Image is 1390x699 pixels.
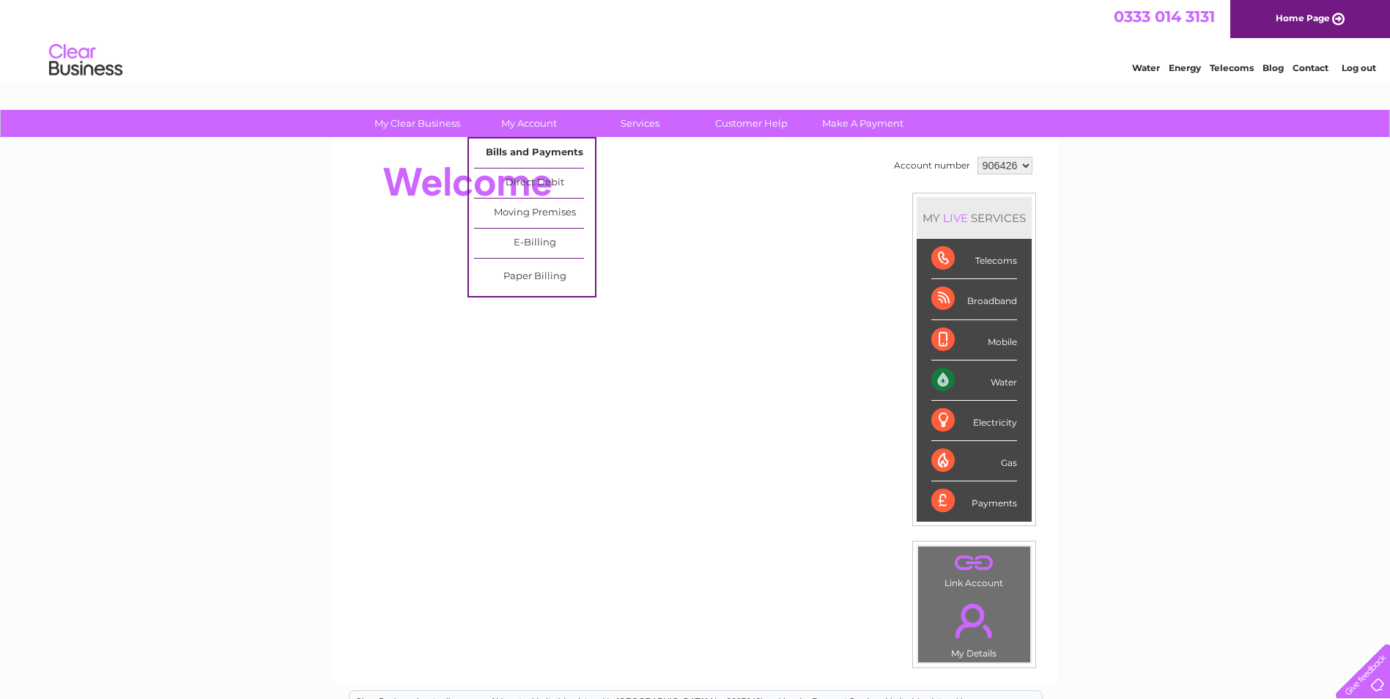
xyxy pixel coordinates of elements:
[1263,62,1284,73] a: Blog
[802,110,923,137] a: Make A Payment
[940,211,971,225] div: LIVE
[474,138,595,168] a: Bills and Payments
[474,229,595,258] a: E-Billing
[357,110,478,137] a: My Clear Business
[890,153,974,178] td: Account number
[691,110,812,137] a: Customer Help
[917,591,1031,663] td: My Details
[350,8,1042,71] div: Clear Business is a trading name of Verastar Limited (registered in [GEOGRAPHIC_DATA] No. 3667643...
[917,546,1031,592] td: Link Account
[922,550,1027,576] a: .
[931,360,1017,401] div: Water
[931,279,1017,319] div: Broadband
[1169,62,1201,73] a: Energy
[1114,7,1215,26] a: 0333 014 3131
[1210,62,1254,73] a: Telecoms
[1293,62,1328,73] a: Contact
[580,110,700,137] a: Services
[468,110,589,137] a: My Account
[474,262,595,292] a: Paper Billing
[922,595,1027,646] a: .
[931,401,1017,441] div: Electricity
[917,197,1032,239] div: MY SERVICES
[931,441,1017,481] div: Gas
[474,199,595,228] a: Moving Premises
[1342,62,1376,73] a: Log out
[931,481,1017,521] div: Payments
[1132,62,1160,73] a: Water
[931,320,1017,360] div: Mobile
[48,38,123,83] img: logo.png
[931,239,1017,279] div: Telecoms
[474,169,595,198] a: Direct Debit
